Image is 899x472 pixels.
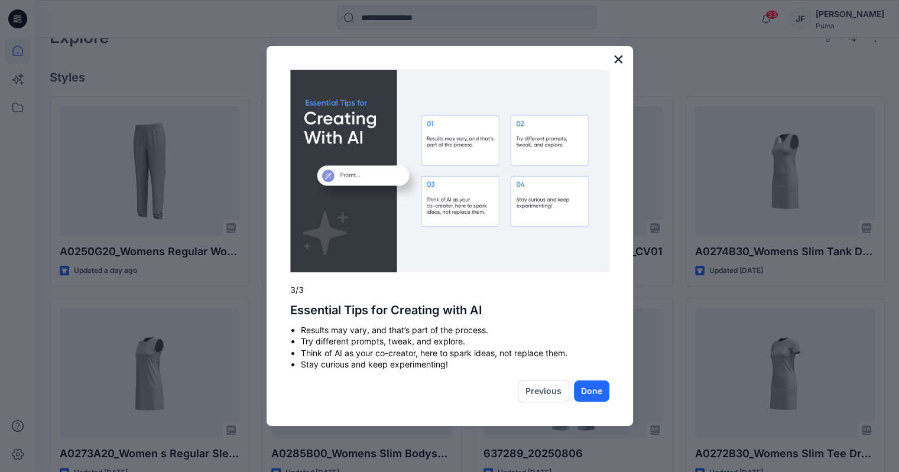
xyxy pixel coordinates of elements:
li: Results may vary, and that’s part of the process. [301,324,609,336]
p: 3/3 [290,284,609,296]
li: Think of AI as your co-creator, here to spark ideas, not replace them. [301,347,609,359]
li: Stay curious and keep experimenting! [301,359,609,370]
button: Close [613,50,624,69]
button: Previous [518,380,569,402]
h2: Essential Tips for Creating with AI [290,303,609,317]
button: Done [574,380,609,402]
li: Try different prompts, tweak, and explore. [301,336,609,347]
